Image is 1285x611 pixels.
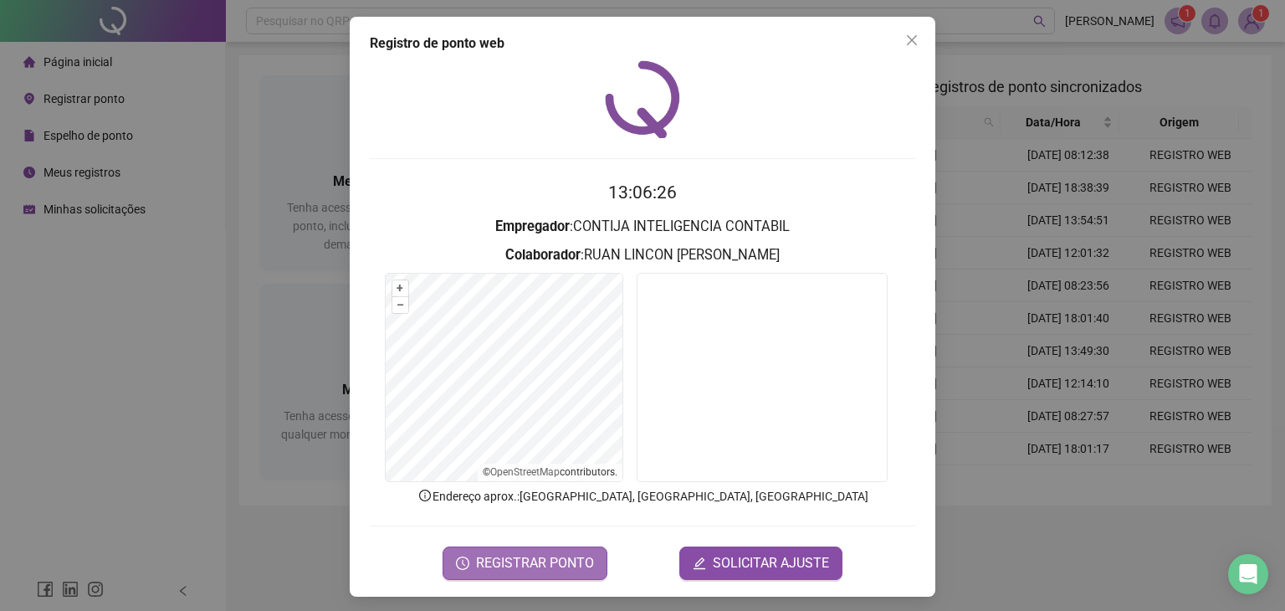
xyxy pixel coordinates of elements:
span: clock-circle [456,557,469,570]
strong: Colaborador [505,247,581,263]
a: OpenStreetMap [490,466,560,478]
button: – [392,297,408,313]
time: 13:06:26 [608,182,677,203]
span: edit [693,557,706,570]
img: QRPoint [605,60,680,138]
span: close [905,33,919,47]
button: editSOLICITAR AJUSTE [679,547,842,580]
h3: : RUAN LINCON [PERSON_NAME] [370,244,915,266]
span: REGISTRAR PONTO [476,553,594,573]
div: Open Intercom Messenger [1228,554,1268,594]
button: Close [898,27,925,54]
strong: Empregador [495,218,570,234]
h3: : CONTIJA INTELIGENCIA CONTABIL [370,216,915,238]
button: REGISTRAR PONTO [443,547,607,580]
p: Endereço aprox. : [GEOGRAPHIC_DATA], [GEOGRAPHIC_DATA], [GEOGRAPHIC_DATA] [370,487,915,506]
div: Registro de ponto web [370,33,915,54]
button: + [392,280,408,296]
span: info-circle [417,488,433,503]
span: SOLICITAR AJUSTE [713,553,829,573]
li: © contributors. [483,466,617,478]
